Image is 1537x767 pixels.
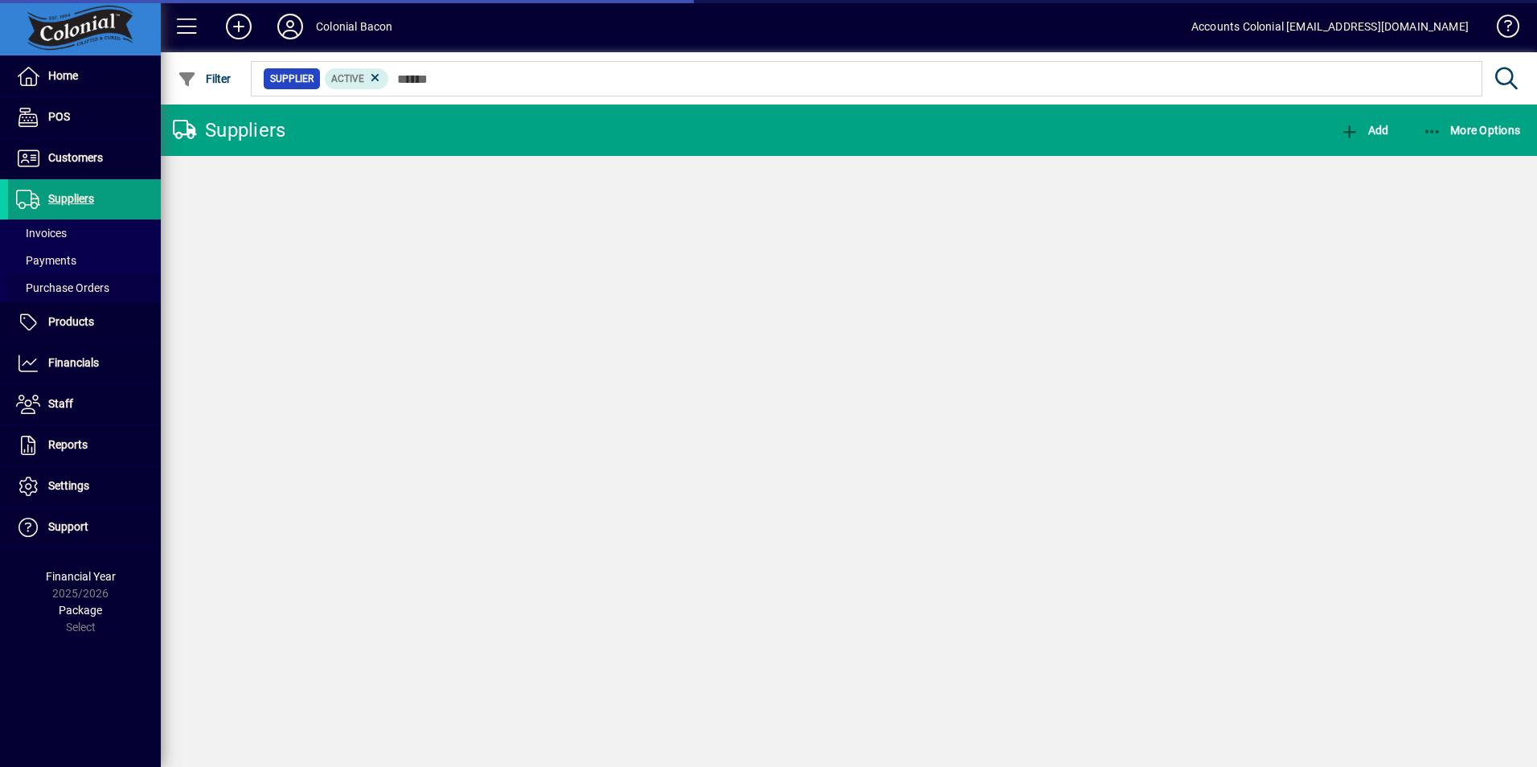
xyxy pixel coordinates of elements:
button: More Options [1419,116,1525,145]
span: Products [48,315,94,328]
button: Add [213,12,264,41]
span: Settings [48,479,89,492]
span: Customers [48,151,103,164]
span: Package [59,604,102,617]
a: Knowledge Base [1485,3,1517,55]
div: Suppliers [173,117,285,143]
a: Support [8,507,161,548]
a: Staff [8,384,161,425]
button: Profile [264,12,316,41]
a: Financials [8,343,161,383]
span: Active [331,73,364,84]
span: Filter [178,72,232,85]
span: More Options [1423,124,1521,137]
a: Reports [8,425,161,466]
span: Reports [48,438,88,451]
span: Support [48,520,88,533]
a: Products [8,302,161,342]
span: Invoices [16,227,67,240]
span: Staff [48,397,73,410]
button: Add [1336,116,1392,145]
span: Purchase Orders [16,281,109,294]
span: Home [48,69,78,82]
a: Payments [8,247,161,274]
span: Financial Year [46,570,116,583]
span: Suppliers [48,192,94,205]
mat-chip: Activation Status: Active [325,68,389,89]
button: Filter [174,64,236,93]
span: POS [48,110,70,123]
span: Financials [48,356,99,369]
div: Accounts Colonial [EMAIL_ADDRESS][DOMAIN_NAME] [1191,14,1469,39]
span: Payments [16,254,76,267]
a: Settings [8,466,161,507]
a: Customers [8,138,161,178]
a: POS [8,97,161,137]
a: Invoices [8,219,161,247]
div: Colonial Bacon [316,14,392,39]
span: Supplier [270,71,314,87]
a: Purchase Orders [8,274,161,301]
a: Home [8,56,161,96]
span: Add [1340,124,1388,137]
